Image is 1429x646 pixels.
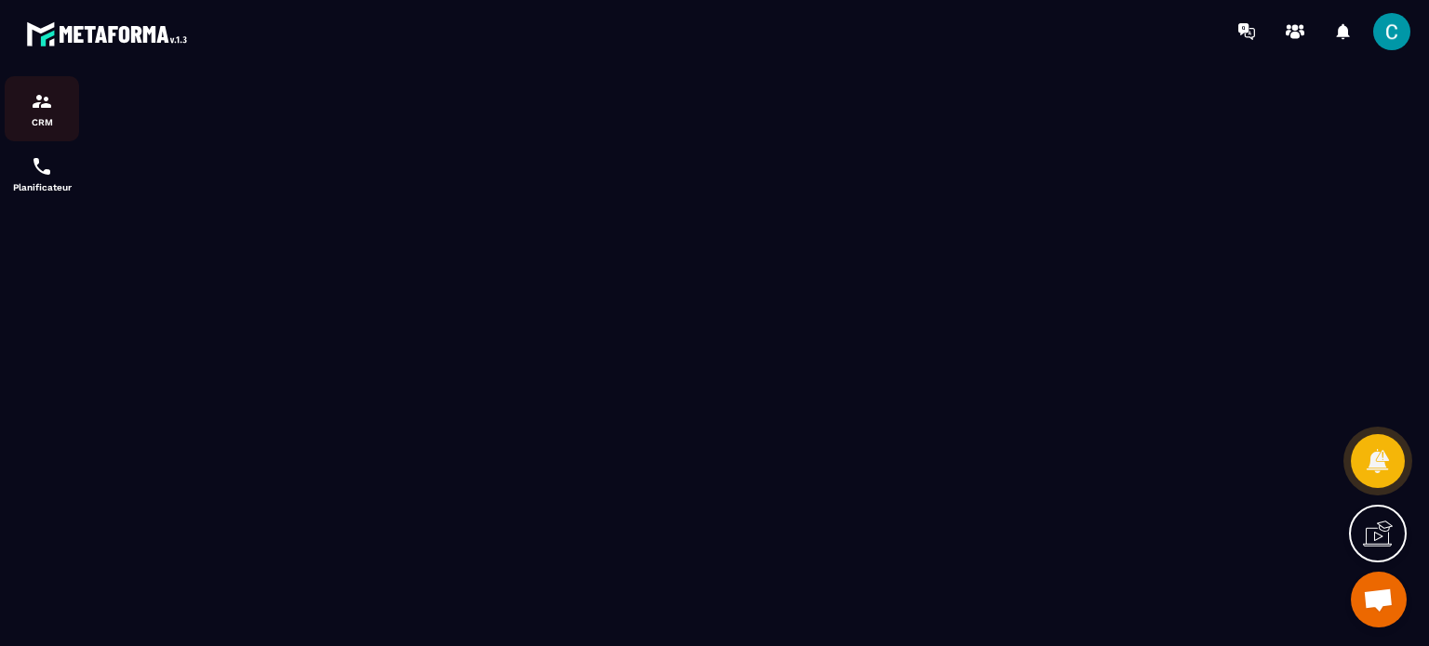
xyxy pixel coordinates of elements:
[31,155,53,178] img: scheduler
[1351,572,1407,627] div: Ouvrir le chat
[5,76,79,141] a: formationformationCRM
[5,117,79,127] p: CRM
[26,17,194,51] img: logo
[5,141,79,206] a: schedulerschedulerPlanificateur
[31,90,53,112] img: formation
[5,182,79,192] p: Planificateur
